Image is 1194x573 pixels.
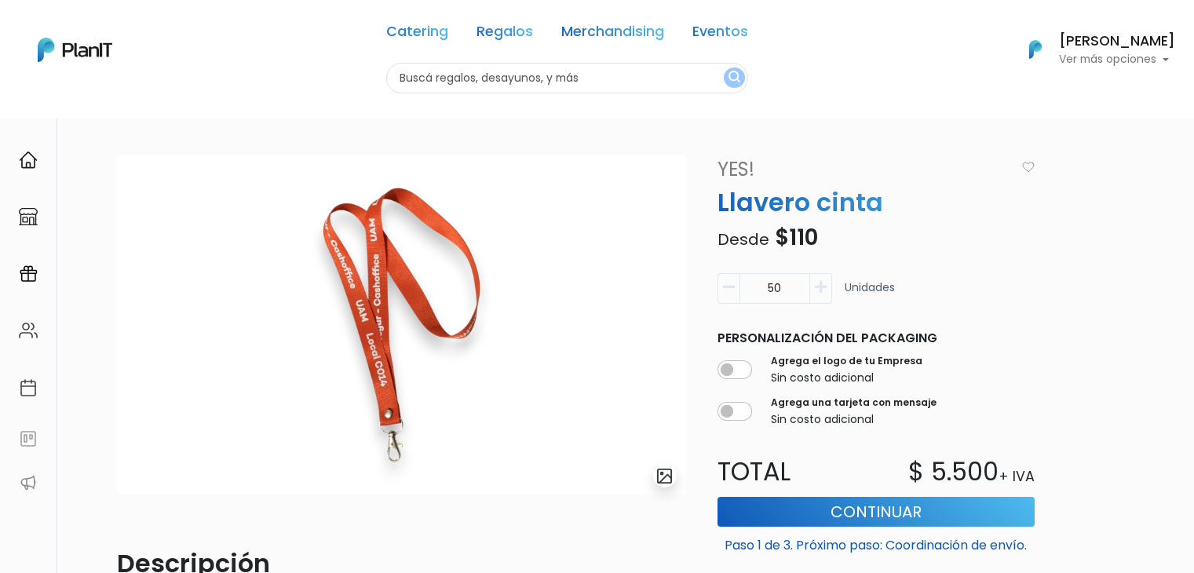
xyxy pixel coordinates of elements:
img: marketplace-4ceaa7011d94191e9ded77b95e3339b90024bf715f7c57f8cf31f2d8c509eaba.svg [19,207,38,226]
img: PlanIt Logo [38,38,112,62]
p: Unidades [845,279,895,310]
img: campaigns-02234683943229c281be62815700db0a1741e53638e28bf9629b52c665b00959.svg [19,265,38,283]
p: Personalización del packaging [717,329,1035,348]
img: 2000___2000-Photoroom-Photoroom__1_.jpg [117,155,686,495]
a: Eventos [692,25,748,44]
p: + IVA [999,466,1035,487]
label: Agrega una tarjeta con mensaje [771,396,937,410]
h6: [PERSON_NAME] [1059,35,1175,49]
p: Paso 1 de 3. Próximo paso: Coordinación de envío. [717,530,1035,555]
input: Buscá regalos, desayunos, y más [386,63,748,93]
img: feedback-78b5a0c8f98aac82b08bfc38622c3050aee476f2c9584af64705fc4e61158814.svg [19,429,38,448]
img: home-e721727adea9d79c4d83392d1f703f7f8bce08238fde08b1acbfd93340b81755.svg [19,151,38,170]
img: heart_icon [1022,162,1035,173]
label: Agrega el logo de tu Empresa [771,354,922,368]
a: Regalos [477,25,533,44]
img: calendar-87d922413cdce8b2cf7b7f5f62616a5cf9e4887200fb71536465627b3292af00.svg [19,378,38,397]
a: Catering [386,25,448,44]
a: Yes! [708,155,1016,184]
p: Llavero cinta [708,184,1044,221]
img: gallery-light [655,467,674,485]
p: Sin costo adicional [771,411,937,428]
span: $110 [775,222,818,253]
img: PlanIt Logo [1018,32,1053,67]
a: Merchandising [561,25,664,44]
img: search_button-432b6d5273f82d61273b3651a40e1bd1b912527efae98b1b7a1b2c0702e16a8d.svg [728,71,740,86]
button: PlanIt Logo [PERSON_NAME] Ver más opciones [1009,29,1175,70]
p: $ 5.500 [908,453,999,491]
span: Desde [717,228,769,250]
p: Sin costo adicional [771,370,922,386]
p: Ver más opciones [1059,54,1175,65]
button: Continuar [717,497,1035,527]
img: partners-52edf745621dab592f3b2c58e3bca9d71375a7ef29c3b500c9f145b62cc070d4.svg [19,473,38,492]
p: Total [708,453,876,491]
img: people-662611757002400ad9ed0e3c099ab2801c6687ba6c219adb57efc949bc21e19d.svg [19,321,38,340]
